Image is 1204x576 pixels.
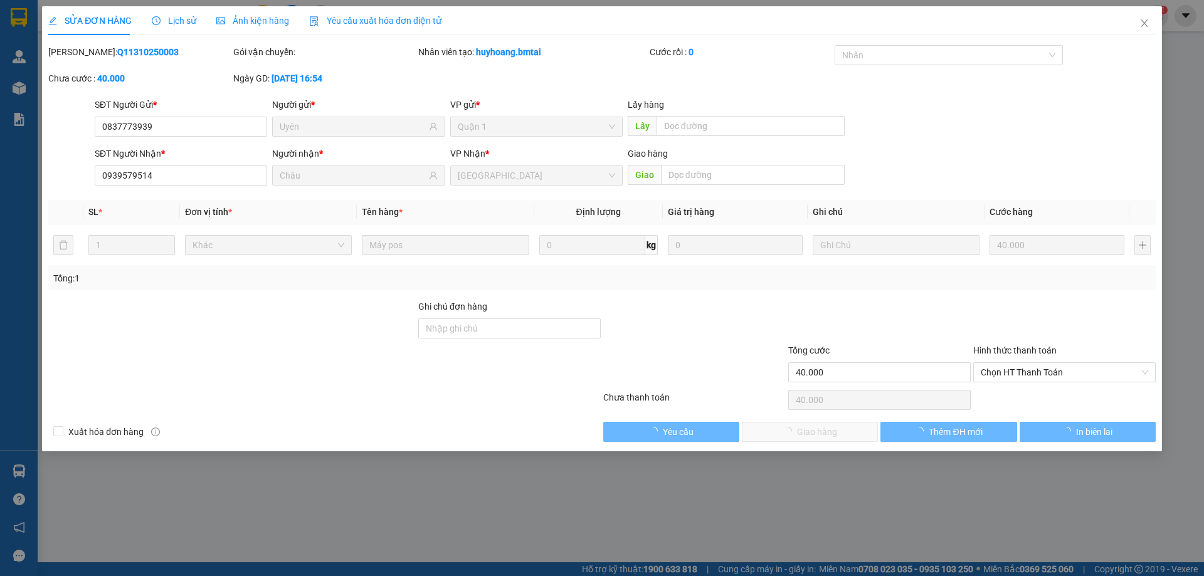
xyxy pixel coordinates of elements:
div: Người nhận [272,147,445,160]
span: close [1139,18,1149,28]
button: plus [1134,235,1151,255]
span: clock-circle [152,16,161,25]
div: Chưa cước : [48,71,231,85]
label: Hình thức thanh toán [973,345,1057,355]
b: 40.000 [97,73,125,83]
span: Giao [628,165,661,185]
button: Yêu cầu [603,422,739,442]
span: Yêu cầu xuất hóa đơn điện tử [309,16,441,26]
span: Đơn vị tính [185,207,232,217]
span: picture [216,16,225,25]
div: Nhân viên tạo: [418,45,647,59]
span: loading [649,427,663,436]
button: Close [1127,6,1162,41]
div: Tổng: 1 [53,271,465,285]
th: Ghi chú [808,200,985,224]
span: VP Nhận [450,149,485,159]
div: SĐT Người Gửi [95,98,267,112]
span: Khác [193,236,344,254]
button: delete [53,235,73,255]
span: Giá trị hàng [668,207,714,217]
span: info-circle [151,427,160,436]
input: 0 [990,235,1124,255]
span: In biên lai [1076,425,1112,439]
input: Dọc đường [661,165,845,185]
input: Ghi chú đơn hàng [418,318,601,338]
input: 0 [668,235,803,255]
b: huyhoang.bmtai [476,47,541,57]
input: Ghi Chú [813,235,980,255]
span: Tổng cước [788,345,830,355]
span: Quận 1 [458,117,615,136]
span: Thêm ĐH mới [929,425,982,439]
input: Tên người gửi [280,120,426,134]
div: Cước rồi : [650,45,832,59]
div: Ngày GD: [233,71,416,85]
b: 0 [689,47,694,57]
div: Chưa thanh toán [602,390,787,412]
div: VP gửi [450,98,623,112]
button: In biên lai [1020,422,1156,442]
span: Lịch sử [152,16,196,26]
button: Thêm ĐH mới [880,422,1017,442]
span: Yêu cầu [663,425,694,439]
div: SĐT Người Nhận [95,147,267,160]
span: Định lượng [576,207,621,217]
span: Xuất hóa đơn hàng [63,425,149,439]
label: Ghi chú đơn hàng [418,301,487,312]
span: user [429,171,438,180]
span: Cước hàng [990,207,1033,217]
span: Lấy hàng [628,100,664,110]
span: loading [1062,427,1076,436]
input: Tên người nhận [280,169,426,182]
span: Tên hàng [362,207,403,217]
span: SL [88,207,98,217]
b: [DATE] 16:54 [272,73,322,83]
div: Người gửi [272,98,445,112]
span: loading [915,427,929,436]
span: Nha Trang [458,166,615,185]
div: [PERSON_NAME]: [48,45,231,59]
span: user [429,122,438,131]
button: Giao hàng [742,422,878,442]
input: Dọc đường [657,116,845,136]
span: edit [48,16,57,25]
input: VD: Bàn, Ghế [362,235,529,255]
span: Giao hàng [628,149,668,159]
span: Lấy [628,116,657,136]
span: kg [645,235,658,255]
span: Ảnh kiện hàng [216,16,289,26]
span: SỬA ĐƠN HÀNG [48,16,132,26]
div: Gói vận chuyển: [233,45,416,59]
span: Chọn HT Thanh Toán [981,363,1148,382]
img: icon [309,16,319,26]
b: Q11310250003 [117,47,179,57]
